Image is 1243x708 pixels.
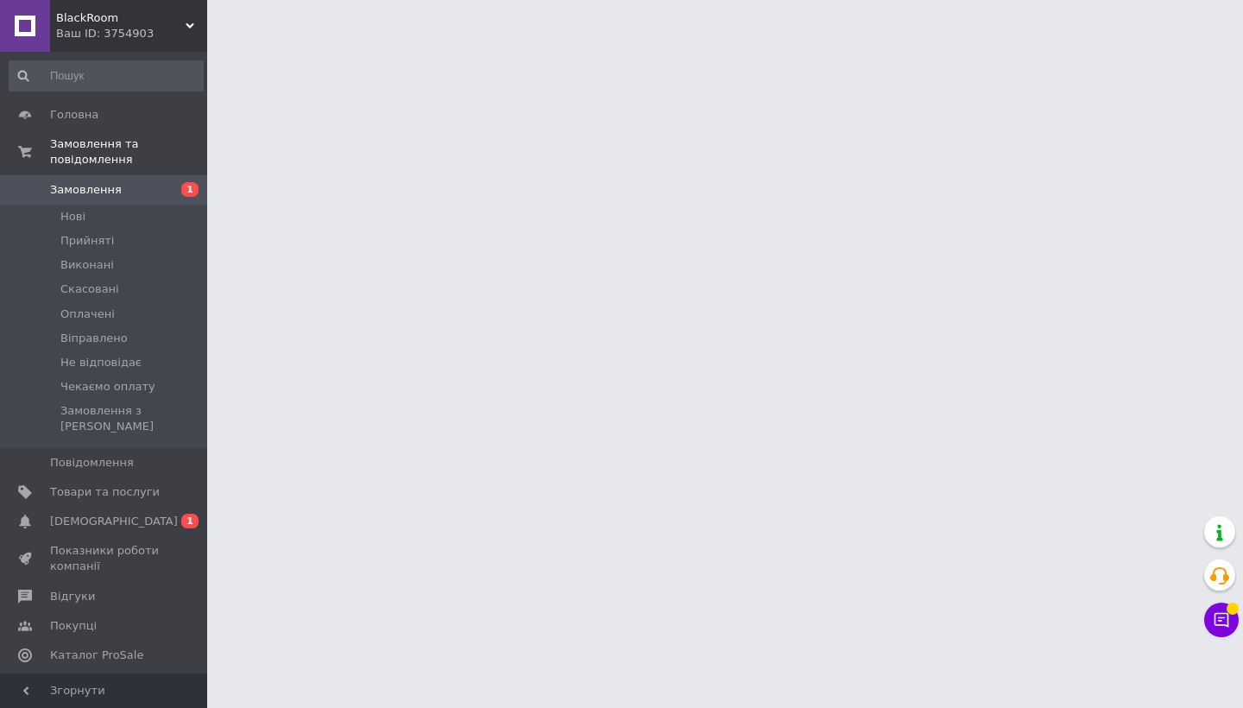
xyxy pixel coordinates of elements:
span: 1 [181,514,199,528]
span: Виконані [60,257,114,273]
div: Ваш ID: 3754903 [56,26,207,41]
span: Товари та послуги [50,484,160,500]
button: Чат з покупцем [1204,603,1239,637]
span: Прийняті [60,233,114,249]
span: Покупці [50,618,97,634]
span: [DEMOGRAPHIC_DATA] [50,514,178,529]
span: Замовлення з [PERSON_NAME] [60,403,202,434]
span: Замовлення [50,182,122,198]
input: Пошук [9,60,204,92]
span: Не відповідає [60,355,142,370]
span: Оплачені [60,307,115,322]
span: Каталог ProSale [50,648,143,663]
span: Головна [50,107,98,123]
span: Показники роботи компанії [50,543,160,574]
span: Скасовані [60,281,119,297]
span: Нові [60,209,85,224]
span: Замовлення та повідомлення [50,136,207,168]
span: Віправлено [60,331,128,346]
span: 1 [181,182,199,197]
span: Повідомлення [50,455,134,471]
span: BlackRoom [56,10,186,26]
span: Відгуки [50,589,95,604]
span: Чекаємо оплату [60,379,155,395]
